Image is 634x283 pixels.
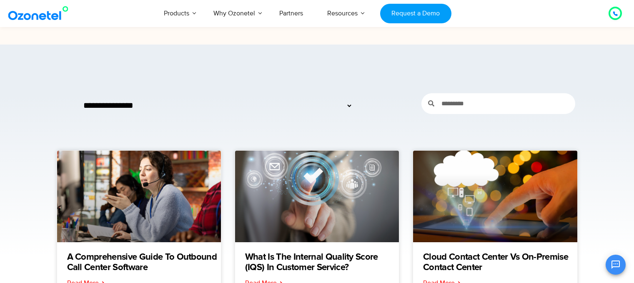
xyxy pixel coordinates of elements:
[245,252,399,273] a: What is the Internal Quality Score (IQS) in Customer Service?
[380,4,451,23] a: Request a Demo
[606,255,626,275] button: Open chat
[423,252,577,273] a: Cloud Contact Center vs On-Premise Contact Center
[67,252,221,273] a: A Comprehensive Guide to Outbound Call Center Software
